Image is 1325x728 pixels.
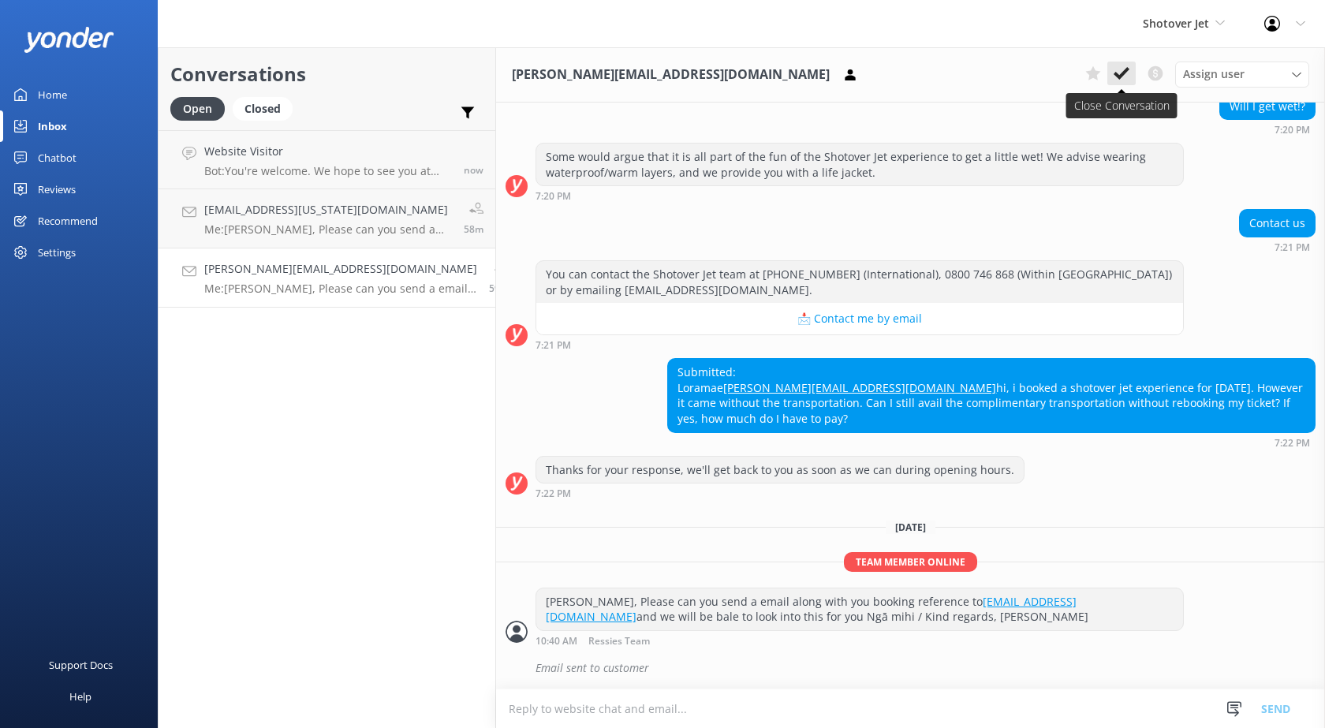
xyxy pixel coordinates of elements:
[204,201,452,218] h4: [EMAIL_ADDRESS][US_STATE][DOMAIN_NAME]
[536,144,1183,185] div: Some would argue that it is all part of the fun of the Shotover Jet experience to get a little we...
[170,59,483,89] h2: Conversations
[536,588,1183,630] div: [PERSON_NAME], Please can you send a email along with you booking reference to and we will be bal...
[546,594,1077,625] a: [EMAIL_ADDRESS][DOMAIN_NAME]
[24,27,114,53] img: yonder-white-logo.png
[233,99,300,117] a: Closed
[38,205,98,237] div: Recommend
[536,190,1184,201] div: Sep 19 2025 07:20pm (UTC +12:00) Pacific/Auckland
[536,635,1184,647] div: Sep 20 2025 10:40am (UTC +12:00) Pacific/Auckland
[886,521,935,534] span: [DATE]
[506,655,1316,681] div: 2025-09-19T22:44:20.631
[69,681,91,712] div: Help
[844,552,977,572] span: Team member online
[38,174,76,205] div: Reviews
[204,282,477,296] p: Me: [PERSON_NAME], Please can you send a email along with you booking reference to [EMAIL_ADDRESS...
[233,97,293,121] div: Closed
[38,110,67,142] div: Inbox
[536,655,1316,681] div: Email sent to customer
[204,143,452,160] h4: Website Visitor
[489,282,509,295] span: Sep 20 2025 10:40am (UTC +12:00) Pacific/Auckland
[1183,65,1245,83] span: Assign user
[38,237,76,268] div: Settings
[1240,210,1315,237] div: Contact us
[1275,125,1310,135] strong: 7:20 PM
[536,192,571,201] strong: 7:20 PM
[667,437,1316,448] div: Sep 19 2025 07:22pm (UTC +12:00) Pacific/Auckland
[588,637,650,647] span: Ressies Team
[38,142,77,174] div: Chatbot
[1220,93,1315,120] div: Will I get wet!?
[1275,243,1310,252] strong: 7:21 PM
[159,248,495,308] a: [PERSON_NAME][EMAIL_ADDRESS][DOMAIN_NAME]Me:[PERSON_NAME], Please can you send a email along with...
[668,359,1315,431] div: Submitted: Loramae hi, i booked a shotover jet experience for [DATE]. However it came without the...
[512,65,830,85] h3: [PERSON_NAME][EMAIL_ADDRESS][DOMAIN_NAME]
[536,339,1184,350] div: Sep 19 2025 07:21pm (UTC +12:00) Pacific/Auckland
[536,261,1183,303] div: You can contact the Shotover Jet team at [PHONE_NUMBER] (International), 0800 746 868 (Within [GE...
[1143,16,1209,31] span: Shotover Jet
[536,489,571,498] strong: 7:22 PM
[1219,124,1316,135] div: Sep 19 2025 07:20pm (UTC +12:00) Pacific/Auckland
[1175,62,1309,87] div: Assign User
[170,99,233,117] a: Open
[38,79,67,110] div: Home
[159,130,495,189] a: Website VisitorBot:You're welcome. We hope to see you at Shotover Jet soon!now
[536,637,577,647] strong: 10:40 AM
[170,97,225,121] div: Open
[536,303,1183,334] button: 📩 Contact me by email
[464,222,483,236] span: Sep 20 2025 10:41am (UTC +12:00) Pacific/Auckland
[204,164,452,178] p: Bot: You're welcome. We hope to see you at Shotover Jet soon!
[536,487,1025,498] div: Sep 19 2025 07:22pm (UTC +12:00) Pacific/Auckland
[204,222,452,237] p: Me: [PERSON_NAME], Please can you send a email to [EMAIL_ADDRESS][DOMAIN_NAME] and we will be abl...
[723,380,996,395] a: [PERSON_NAME][EMAIL_ADDRESS][DOMAIN_NAME]
[159,189,495,248] a: [EMAIL_ADDRESS][US_STATE][DOMAIN_NAME]Me:[PERSON_NAME], Please can you send a email to [EMAIL_ADD...
[204,260,477,278] h4: [PERSON_NAME][EMAIL_ADDRESS][DOMAIN_NAME]
[464,163,483,177] span: Sep 20 2025 11:39am (UTC +12:00) Pacific/Auckland
[536,457,1024,483] div: Thanks for your response, we'll get back to you as soon as we can during opening hours.
[49,649,113,681] div: Support Docs
[1275,439,1310,448] strong: 7:22 PM
[536,341,571,350] strong: 7:21 PM
[1239,241,1316,252] div: Sep 19 2025 07:21pm (UTC +12:00) Pacific/Auckland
